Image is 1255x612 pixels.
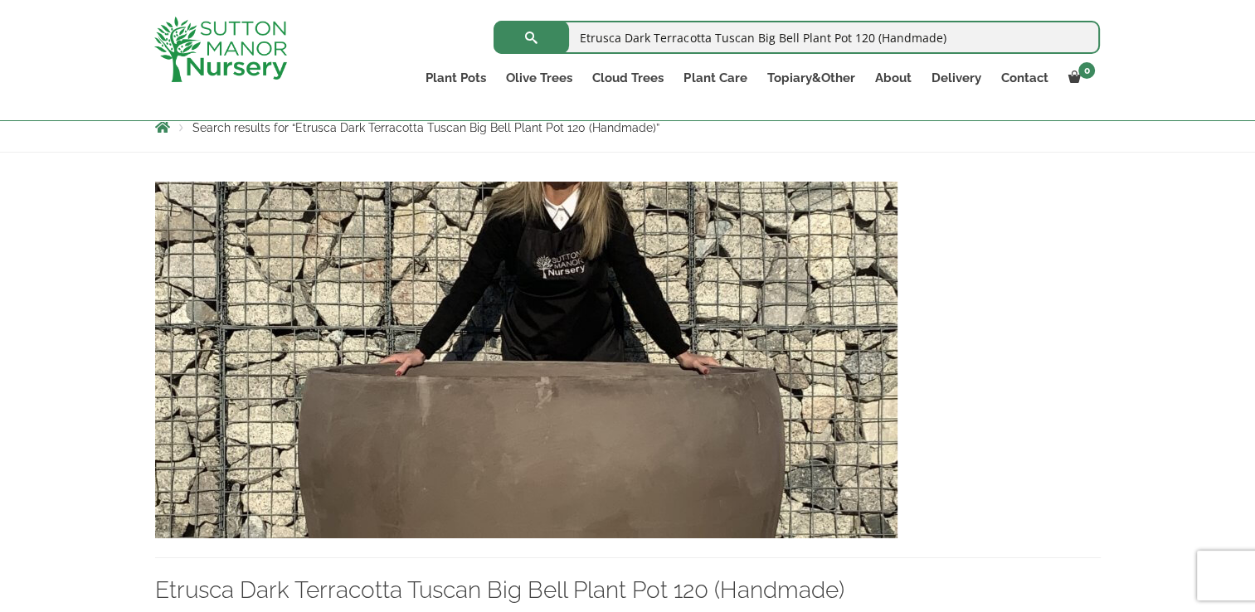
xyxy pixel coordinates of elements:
a: About [864,66,921,90]
a: Cloud Trees [582,66,674,90]
a: Etrusca Dark Terracotta Tuscan Big Bell Plant Pot 120 (Handmade) [155,576,844,604]
img: logo [154,17,287,82]
a: Contact [990,66,1058,90]
a: Delivery [921,66,990,90]
a: Topiary&Other [756,66,864,90]
a: Plant Care [674,66,756,90]
nav: Breadcrumbs [155,120,1101,134]
a: 0 [1058,66,1100,90]
span: Search results for “Etrusca Dark Terracotta Tuscan Big Bell Plant Pot 120 (Handmade)” [192,121,659,134]
img: Etrusca Dark Terracotta Tuscan Big Bell Plant Pot 120 (Handmade) - IMG 3245 [155,182,897,538]
a: Etrusca Dark Terracotta Tuscan Big Bell Plant Pot 120 (Handmade) [155,351,897,367]
input: Search... [494,21,1100,54]
a: Plant Pots [416,66,496,90]
a: Olive Trees [496,66,582,90]
span: 0 [1078,62,1095,79]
